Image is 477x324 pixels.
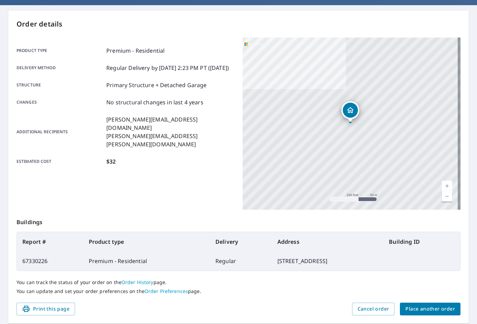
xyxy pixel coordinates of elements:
th: Building ID [383,232,460,251]
p: Regular Delivery by [DATE] 2:23 PM PT ([DATE]) [106,64,229,72]
p: Delivery method [17,64,104,72]
span: Place another order [405,305,455,313]
a: Order History [121,279,153,285]
td: Premium - Residential [83,251,210,271]
p: Structure [17,81,104,89]
p: [PERSON_NAME][EMAIL_ADDRESS][PERSON_NAME][DOMAIN_NAME] [106,132,234,148]
p: Buildings [17,210,460,232]
p: Premium - Residential [106,46,165,55]
td: 67330226 [17,251,83,271]
button: Cancel order [352,303,395,315]
th: Report # [17,232,83,251]
th: Address [272,232,384,251]
p: Primary Structure + Detached Garage [106,81,206,89]
a: Order Preferences [145,288,188,294]
td: Regular [210,251,272,271]
th: Delivery [210,232,272,251]
span: Print this page [22,305,70,313]
p: Order details [17,19,460,29]
a: Current Level 17, Zoom In [442,181,452,191]
p: You can update and set your order preferences on the page. [17,288,460,294]
p: Estimated cost [17,157,104,166]
td: [STREET_ADDRESS] [272,251,384,271]
button: Print this page [17,303,75,315]
p: No structural changes in last 4 years [106,98,203,106]
p: $32 [106,157,116,166]
a: Current Level 17, Zoom Out [442,191,452,201]
button: Place another order [400,303,460,315]
p: You can track the status of your order on the page. [17,279,460,285]
span: Cancel order [358,305,389,313]
div: Dropped pin, building 1, Residential property, 7318 Shaftesbury Ave Saint Louis, MO 63130 [341,101,359,123]
p: Product type [17,46,104,55]
p: Changes [17,98,104,106]
th: Product type [83,232,210,251]
p: [PERSON_NAME][EMAIL_ADDRESS][DOMAIN_NAME] [106,115,234,132]
p: Additional recipients [17,115,104,148]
